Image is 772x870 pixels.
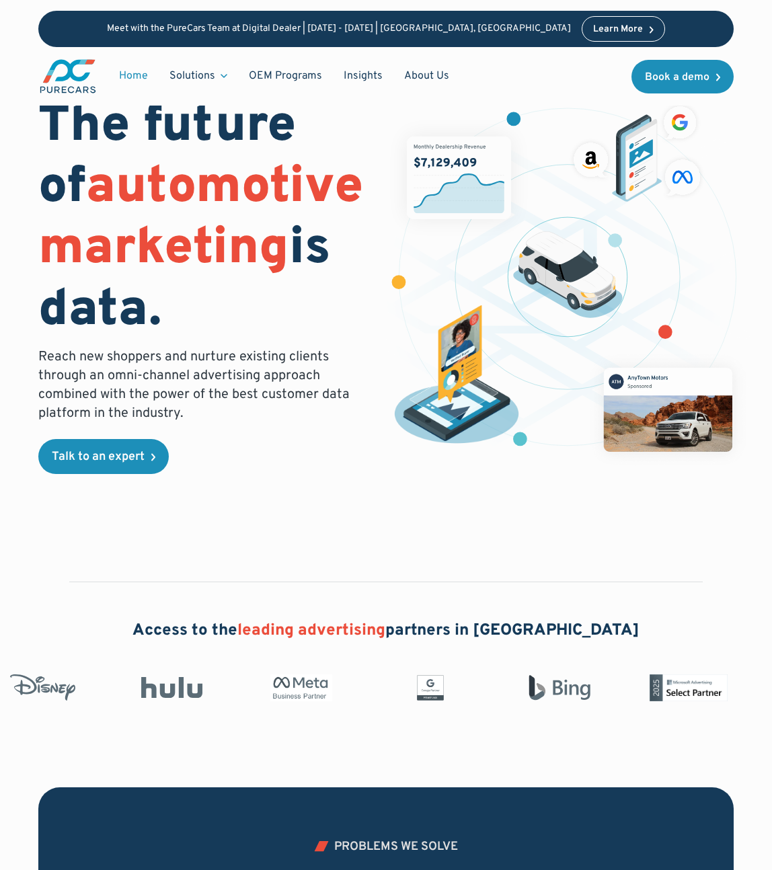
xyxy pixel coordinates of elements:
img: purecars logo [38,58,98,95]
a: OEM Programs [238,63,333,89]
img: Meta Business Partner [254,674,340,701]
a: Book a demo [631,60,734,93]
div: PROBLEMS WE SOLVE [334,841,458,853]
img: Microsoft Advertising Partner [642,674,728,701]
a: Insights [333,63,393,89]
div: Solutions [169,69,215,83]
a: Learn More [582,16,665,42]
img: ads on social media and advertising partners [569,102,705,202]
a: main [38,58,98,95]
img: illustration of a vehicle [513,231,623,317]
a: Home [108,63,159,89]
a: About Us [393,63,460,89]
h1: The future of is data. [38,97,370,342]
img: Google Partner [383,674,469,701]
img: Bing [512,674,599,701]
a: Talk to an expert [38,439,169,474]
img: mockup of facebook post [586,350,750,469]
img: Hulu [125,677,211,699]
div: Solutions [159,63,238,89]
img: chart showing monthly dealership revenue of $7m [407,136,510,219]
img: persona of a buyer [385,305,527,447]
span: leading advertising [237,621,385,641]
p: Reach new shoppers and nurture existing clients through an omni-channel advertising approach comb... [38,348,370,423]
p: Meet with the PureCars Team at Digital Dealer | [DATE] - [DATE] | [GEOGRAPHIC_DATA], [GEOGRAPHIC_... [107,24,571,35]
div: Talk to an expert [52,451,145,463]
h2: Access to the partners in [GEOGRAPHIC_DATA] [132,620,640,643]
div: Book a demo [645,72,709,83]
div: Learn More [593,25,643,34]
span: automotive marketing [38,156,363,282]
